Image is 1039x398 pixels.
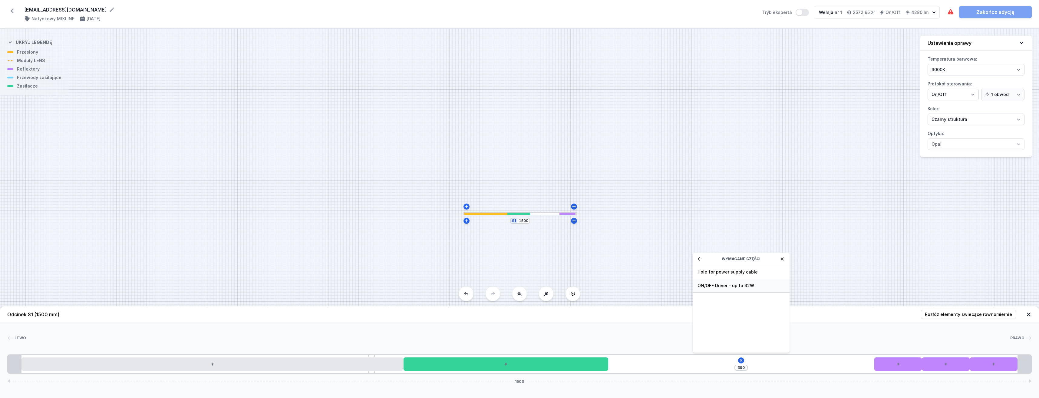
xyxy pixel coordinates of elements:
[34,311,59,317] span: (1500 mm)
[819,9,842,15] div: Wersja nr 1
[796,9,809,16] button: Tryb eksperta
[698,269,785,275] span: Hole for power supply cable
[87,16,101,22] h4: [DATE]
[928,114,1024,125] select: Kolor:
[928,54,1024,75] label: Temperatura barwowa:
[736,365,746,370] input: Wymiar [mm]
[737,356,745,365] button: Dodaj element
[16,39,52,45] h4: Ukryj legendę
[922,357,970,371] div: PET next module 50°
[24,6,755,13] form: [EMAIL_ADDRESS][DOMAIN_NAME]
[722,257,760,261] span: Wymagane części
[928,64,1024,75] select: Temperatura barwowa:
[928,39,971,47] h4: Ustawienia oprawy
[31,16,74,22] h4: Natynkowy MIXLINE
[21,357,404,371] div: LED opal module 560mm
[109,7,115,13] button: Edytuj nazwę projektu
[925,311,1012,317] span: Rozłóż elementy świecące równomiernie
[911,9,929,15] h4: 4280 lm
[853,9,875,15] h4: 2572,95 zł
[513,379,527,383] span: 1500
[7,311,59,318] h4: Odcinek S1
[921,310,1016,319] button: Rozłóż elementy świecące równomiernie
[970,357,1018,371] div: PET next module 50°
[762,9,809,16] label: Tryb eksperta
[404,357,608,371] div: ON/OFF Driver - up to 32W
[519,218,528,223] input: Wymiar [mm]
[1010,336,1025,340] span: Prawo
[7,35,52,49] button: Ukryj legendę
[928,79,1024,100] label: Protokół sterowania:
[928,89,979,100] select: Protokół sterowania:
[981,89,1024,100] select: Protokół sterowania:
[698,283,785,289] span: ON/OFF Driver - up to 32W
[814,6,940,19] button: Wersja nr 12572,95 złOn/Off4280 lm
[928,104,1024,125] label: Kolor:
[920,36,1032,51] button: Ustawienia oprawy
[780,257,785,261] button: Zamknij okno
[874,357,922,371] div: PET next module 50°
[15,336,26,340] span: Lewo
[928,138,1024,150] select: Optyka:
[886,9,900,15] h4: On/Off
[928,129,1024,150] label: Optyka:
[698,257,702,261] button: Wróć do listy kategorii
